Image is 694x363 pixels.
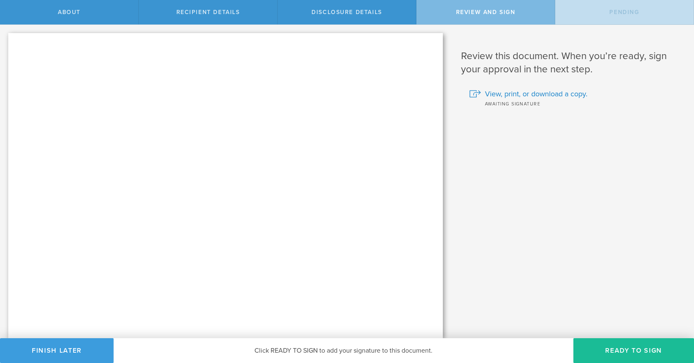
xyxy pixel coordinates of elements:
span: Review and sign [456,9,516,16]
button: Ready to Sign [573,338,694,363]
span: Recipient details [176,9,240,16]
span: About [58,9,81,16]
h1: Review this document. When you’re ready, sign your approval in the next step. [461,50,682,76]
span: View, print, or download a copy. [485,88,587,99]
span: Click READY TO SIGN to add your signature to this document. [254,346,433,355]
span: Pending [609,9,639,16]
span: Disclosure details [311,9,382,16]
div: Awaiting signature [469,99,682,107]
